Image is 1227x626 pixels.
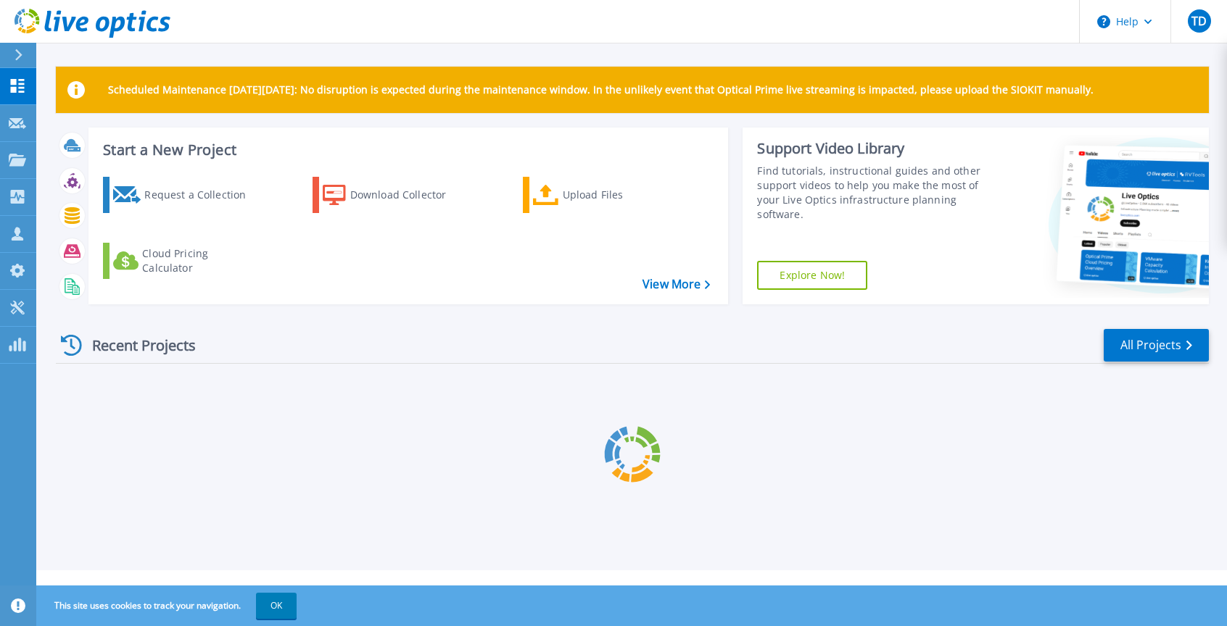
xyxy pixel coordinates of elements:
a: Request a Collection [103,177,265,213]
a: View More [643,277,710,291]
p: Scheduled Maintenance [DATE][DATE]: No disruption is expected during the maintenance window. In t... [108,84,1094,96]
div: Support Video Library [757,139,993,158]
div: Find tutorials, instructional guides and other support videos to help you make the most of your L... [757,164,993,222]
div: Cloud Pricing Calculator [142,246,258,275]
a: Download Collector [313,177,474,213]
a: Explore Now! [757,261,867,290]
h3: Start a New Project [103,142,710,158]
span: This site uses cookies to track your navigation. [40,593,297,619]
div: Upload Files [563,180,679,209]
button: OK [256,593,297,619]
div: Download Collector [350,180,466,209]
div: Recent Projects [56,327,215,363]
div: Request a Collection [144,180,260,209]
span: TD [1191,15,1207,27]
a: All Projects [1104,329,1209,362]
a: Upload Files [523,177,685,213]
a: Cloud Pricing Calculator [103,243,265,279]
